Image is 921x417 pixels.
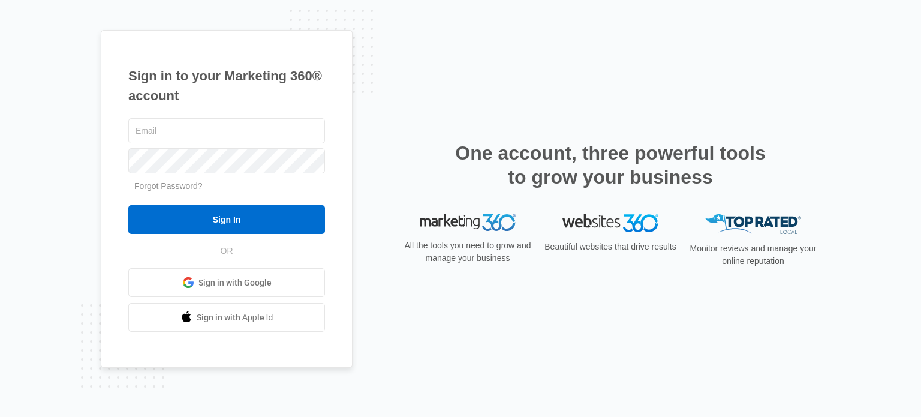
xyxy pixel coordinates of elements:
h1: Sign in to your Marketing 360® account [128,66,325,106]
a: Sign in with Apple Id [128,303,325,332]
img: Top Rated Local [705,214,801,234]
p: Beautiful websites that drive results [543,241,678,253]
a: Forgot Password? [134,181,203,191]
span: OR [212,245,242,257]
p: Monitor reviews and manage your online reputation [686,242,820,268]
span: Sign in with Google [198,277,272,289]
input: Sign In [128,205,325,234]
h2: One account, three powerful tools to grow your business [452,141,769,189]
a: Sign in with Google [128,268,325,297]
img: Websites 360 [562,214,658,232]
input: Email [128,118,325,143]
span: Sign in with Apple Id [197,311,273,324]
p: All the tools you need to grow and manage your business [401,239,535,265]
img: Marketing 360 [420,214,516,231]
